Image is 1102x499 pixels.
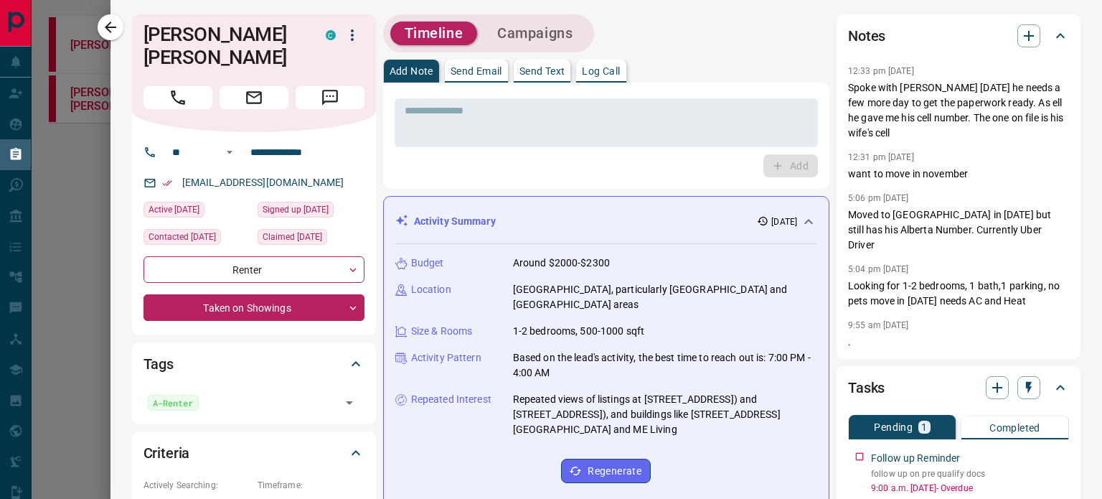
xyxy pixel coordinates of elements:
[848,279,1069,309] p: Looking for 1-2 bedrooms, 1 bath,1 parking, no pets move in [DATE] needs AC and Heat
[149,202,199,217] span: Active [DATE]
[263,202,329,217] span: Signed up [DATE]
[143,294,364,321] div: Taken on Showings
[848,376,885,399] h2: Tasks
[339,393,359,413] button: Open
[221,144,238,161] button: Open
[143,229,250,249] div: Thu Aug 28 2025
[771,215,797,228] p: [DATE]
[149,230,216,244] span: Contacted [DATE]
[871,467,1069,480] p: follow up on pre qualify docs
[258,202,364,222] div: Tue Aug 05 2025
[296,86,364,109] span: Message
[871,482,1069,495] p: 9:00 a.m. [DATE] - Overdue
[143,202,250,222] div: Sat Aug 16 2025
[390,66,433,76] p: Add Note
[411,324,473,339] p: Size & Rooms
[582,66,620,76] p: Log Call
[143,23,304,69] h1: [PERSON_NAME] [PERSON_NAME]
[390,22,478,45] button: Timeline
[483,22,587,45] button: Campaigns
[848,370,1069,405] div: Tasks
[153,396,194,410] span: A-Renter
[848,24,885,47] h2: Notes
[263,230,322,244] span: Claimed [DATE]
[848,80,1069,141] p: Spoke with [PERSON_NAME] [DATE] he needs a few more day to get the paperwork ready. As ell he gav...
[143,86,212,109] span: Call
[143,479,250,492] p: Actively Searching:
[395,208,817,235] div: Activity Summary[DATE]
[143,442,190,465] h2: Criteria
[258,229,364,249] div: Sat Aug 16 2025
[921,422,927,432] p: 1
[143,353,174,376] h2: Tags
[451,66,502,76] p: Send Email
[874,422,913,432] p: Pending
[519,66,565,76] p: Send Text
[848,207,1069,253] p: Moved to [GEOGRAPHIC_DATA] in [DATE] but still has his Alberta Number. Currently Uber Driver
[848,19,1069,53] div: Notes
[513,282,817,312] p: [GEOGRAPHIC_DATA], particularly [GEOGRAPHIC_DATA] and [GEOGRAPHIC_DATA] areas
[848,320,909,330] p: 9:55 am [DATE]
[848,167,1069,182] p: want to move in november
[143,347,364,381] div: Tags
[411,256,444,271] p: Budget
[848,193,909,203] p: 5:06 pm [DATE]
[220,86,288,109] span: Email
[848,66,914,76] p: 12:33 pm [DATE]
[513,256,610,271] p: Around $2000-$2300
[411,392,491,407] p: Repeated Interest
[258,479,364,492] p: Timeframe:
[182,177,344,188] a: [EMAIL_ADDRESS][DOMAIN_NAME]
[871,451,960,466] p: Follow up Reminder
[513,392,817,437] p: Repeated views of listings at [STREET_ADDRESS]) and [STREET_ADDRESS]), and buildings like [STREET...
[513,350,817,381] p: Based on the lead's activity, the best time to reach out is: 7:00 PM - 4:00 AM
[561,459,651,483] button: Regenerate
[848,152,914,162] p: 12:31 pm [DATE]
[513,324,645,339] p: 1-2 bedrooms, 500-1000 sqft
[326,30,336,40] div: condos.ca
[143,436,364,470] div: Criteria
[989,423,1040,433] p: Completed
[162,178,172,188] svg: Email Verified
[848,335,1069,350] p: .
[414,214,496,229] p: Activity Summary
[143,256,364,283] div: Renter
[848,264,909,274] p: 5:04 pm [DATE]
[411,350,481,365] p: Activity Pattern
[411,282,451,297] p: Location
